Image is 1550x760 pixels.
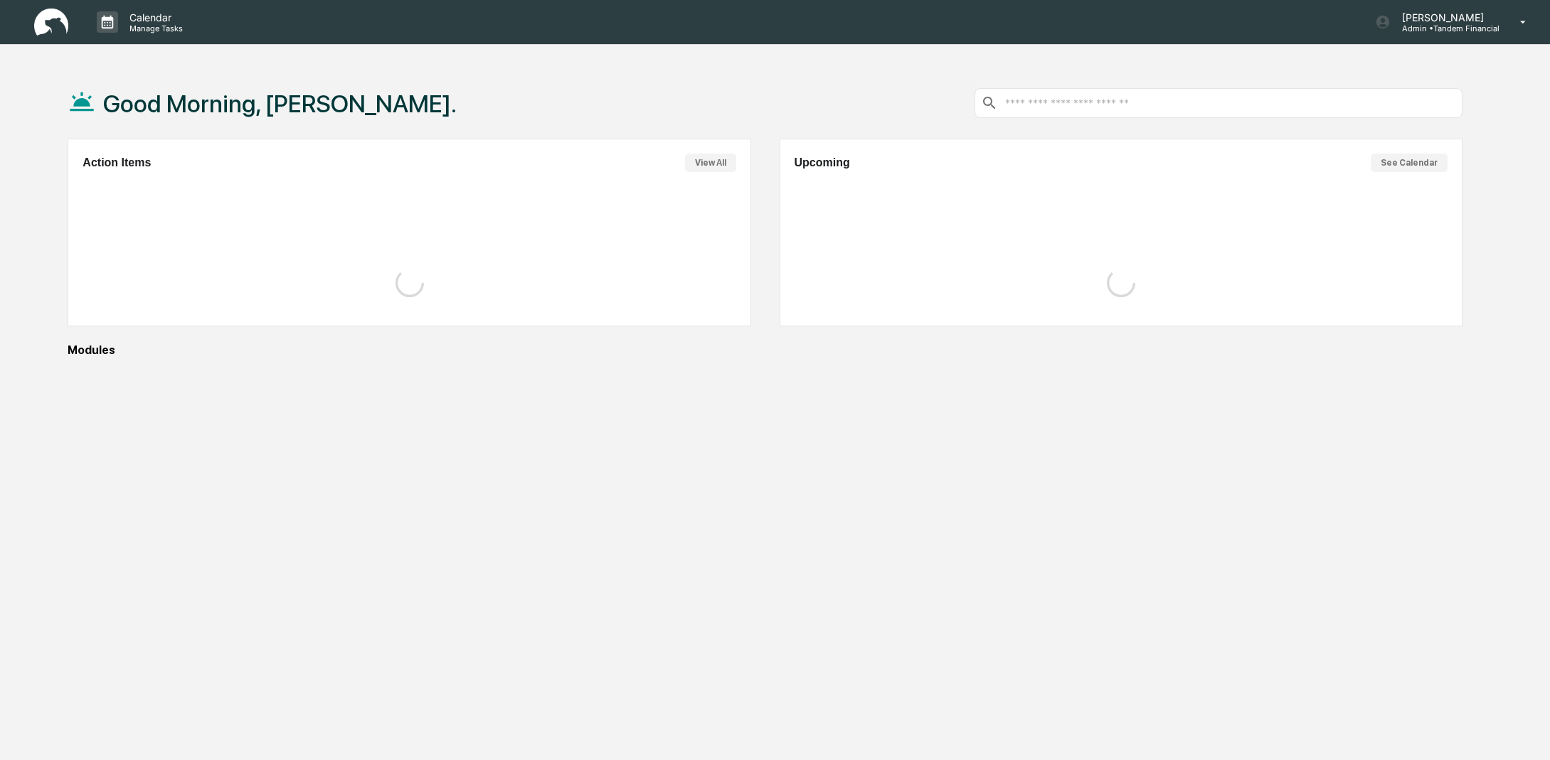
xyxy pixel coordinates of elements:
h2: Upcoming [795,156,850,169]
button: See Calendar [1371,154,1448,172]
div: Modules [68,343,1463,357]
h1: Good Morning, [PERSON_NAME]. [103,90,457,118]
img: logo [34,9,68,36]
p: [PERSON_NAME] [1391,11,1499,23]
p: Admin • Tandem Financial [1391,23,1499,33]
button: View All [685,154,736,172]
h2: Action Items [83,156,151,169]
p: Manage Tasks [118,23,190,33]
p: Calendar [118,11,190,23]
